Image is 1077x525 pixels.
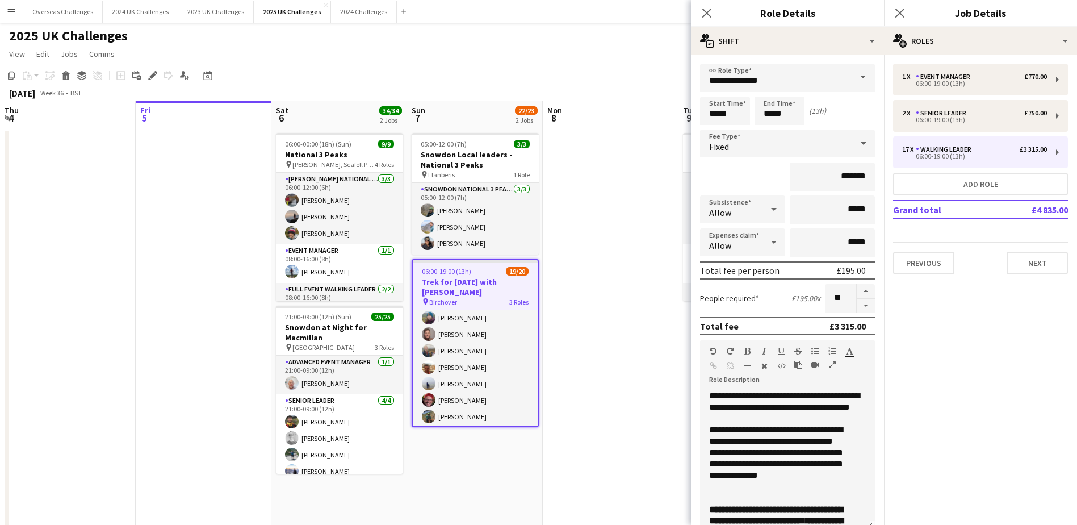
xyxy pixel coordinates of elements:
div: Total fee per person [700,265,780,276]
button: Insert video [811,360,819,369]
button: Add role [893,173,1068,195]
app-job-card: 06:00-00:00 (18h) (Sun)9/9National 3 Peaks [PERSON_NAME], Scafell Pike and Snowdon4 Roles[PERSON_... [276,133,403,301]
button: Decrease [857,299,875,313]
span: [PERSON_NAME], Scafell Pike and Snowdon [292,160,375,169]
app-card-role: Full Event Walking Leader2/208:00-16:00 (8h) [683,283,810,338]
app-card-role: Event Manager1/108:00-16:00 (8h)[PERSON_NAME] [683,244,810,283]
div: £195.00 [837,265,866,276]
app-card-role: Senior Leader4/421:00-09:00 (12h)[PERSON_NAME][PERSON_NAME][PERSON_NAME][PERSON_NAME] [276,394,403,482]
td: Grand total [893,201,996,219]
span: 05:00-12:00 (7h) [421,140,467,148]
div: £750.00 [1024,109,1047,117]
button: Clear Formatting [760,361,768,370]
div: (13h) [809,106,826,116]
span: 06:00-19:00 (13h) [422,267,471,276]
a: Jobs [56,47,82,61]
div: Walking Leader [916,145,976,153]
button: Increase [857,284,875,299]
span: 4 Roles [375,160,394,169]
h3: Role Details [691,6,884,20]
div: 06:00-19:00 (13h) [902,81,1047,86]
button: HTML Code [777,361,785,370]
a: Edit [32,47,54,61]
h3: Snowdon at Night for Macmillan [276,322,403,343]
span: Comms [89,49,115,59]
span: 22/23 [515,106,538,115]
span: 9/9 [378,140,394,148]
span: 3 Roles [375,343,394,352]
span: Allow [709,240,731,251]
button: Redo [726,347,734,356]
button: Horizontal Line [743,361,751,370]
span: 3/3 [514,140,530,148]
span: Fixed [709,141,729,152]
button: Undo [709,347,717,356]
label: People required [700,293,759,303]
button: Text Color [845,347,853,356]
app-card-role: Advanced Event Manager1/121:00-09:00 (12h)[PERSON_NAME] [276,356,403,394]
span: 25/25 [371,312,394,321]
span: Thu [5,105,19,115]
span: 3 Roles [509,298,529,306]
app-card-role: Full Event Walking Leader2/208:00-16:00 (8h) [276,283,403,341]
button: 2024 Challenges [331,1,397,23]
span: 1 Role [513,170,530,179]
span: Week 36 [37,89,66,97]
td: £4 835.00 [996,201,1068,219]
div: 1 x [902,73,916,81]
span: 21:00-09:00 (12h) (Sun) [285,312,351,321]
div: £3 315.00 [829,320,866,332]
div: £195.00 x [791,293,820,303]
div: 2 Jobs [380,116,401,124]
button: 2024 UK Challenges [103,1,178,23]
button: Fullscreen [828,360,836,369]
button: Previous [893,252,954,274]
div: £3 315.00 [1020,145,1047,153]
button: Overseas Challenges [23,1,103,23]
span: View [9,49,25,59]
button: Paste as plain text [794,360,802,369]
div: Shift [691,27,884,55]
button: Ordered List [828,347,836,356]
span: Llanberis [428,170,455,179]
span: Sun [412,105,425,115]
h3: Trek for [DATE] with [PERSON_NAME] [413,277,538,297]
button: Bold [743,347,751,356]
div: Roles [884,27,1077,55]
h3: Snowdon Local leaders - National 3 Peaks [412,149,539,170]
span: 8 [546,111,562,124]
app-job-card: 06:00-00:00 (18h) (Wed)9/9National 3 Peaks - Claranet [PERSON_NAME], Scafell Pike and Snowdon4 Ro... [683,133,810,301]
h1: 2025 UK Challenges [9,27,128,44]
span: Tue [683,105,696,115]
div: [DATE] [9,88,35,99]
div: 06:00-19:00 (13h) [902,117,1047,123]
app-card-role: [PERSON_NAME] National 3 Peaks Walking Leader3/306:00-12:00 (6h)[PERSON_NAME][PERSON_NAME][PERSON... [276,173,403,244]
div: Event Manager [916,73,975,81]
span: Allow [709,207,731,218]
div: Total fee [700,320,739,332]
span: 19/20 [506,267,529,276]
div: 2 x [902,109,916,117]
app-card-role: [PERSON_NAME] National 3 Peaks Walking Leader3/306:00-12:00 (6h)[PERSON_NAME][PERSON_NAME][PERSON... [683,173,810,244]
span: Birchover [429,298,457,306]
span: 9 [681,111,696,124]
button: Next [1007,252,1068,274]
div: 17 x [902,145,916,153]
div: 06:00-19:00 (13h) [902,153,1047,159]
span: 5 [139,111,150,124]
app-job-card: 06:00-19:00 (13h)19/20Trek for [DATE] with [PERSON_NAME] Birchover3 Roles[PERSON_NAME][PERSON_NAM... [412,259,539,427]
div: 2 Jobs [516,116,537,124]
app-card-role: Event Manager1/108:00-16:00 (8h)[PERSON_NAME] [276,244,403,283]
a: Comms [85,47,119,61]
div: BST [70,89,82,97]
span: Jobs [61,49,78,59]
button: 2025 UK Challenges [254,1,331,23]
span: 7 [410,111,425,124]
span: Mon [547,105,562,115]
button: Underline [777,347,785,356]
span: [GEOGRAPHIC_DATA] [292,343,355,352]
h3: National 3 Peaks - Claranet [683,149,810,160]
